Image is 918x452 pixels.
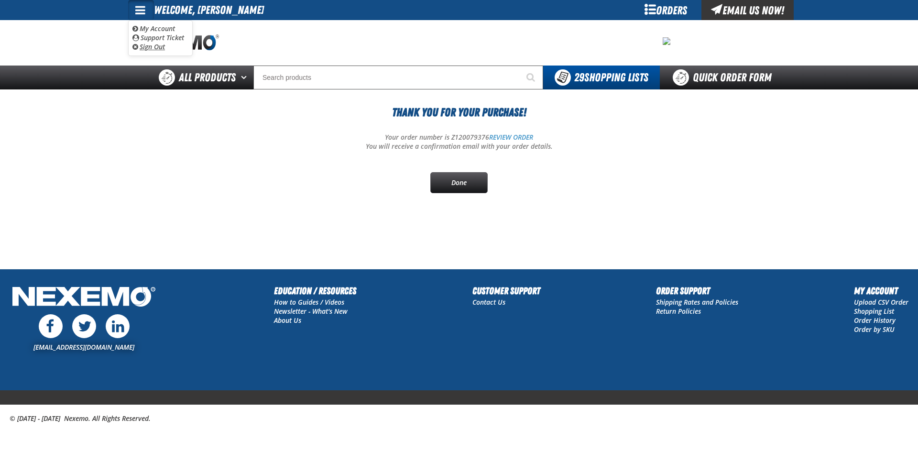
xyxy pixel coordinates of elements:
span: All Products [179,69,236,86]
a: Contact Us [472,298,505,307]
a: Quick Order Form [660,66,789,89]
button: You have 29 Shopping Lists. Open to view details [543,66,660,89]
a: Shopping List [854,307,894,316]
a: Return Policies [656,307,701,316]
p: You will receive a confirmation email with your order details. [128,142,790,151]
p: Your order number is Z120079376 [128,133,790,142]
span: Shopping Lists [574,71,648,84]
strong: 29 [574,71,584,84]
h2: My Account [854,284,908,298]
input: Search [253,66,543,89]
a: REVIEW ORDER [489,132,533,142]
a: Newsletter - What's New [274,307,348,316]
a: My Account [132,24,175,33]
h2: Order Support [656,284,738,298]
a: Order by SKU [854,325,895,334]
a: About Us [274,316,301,325]
h2: Education / Resources [274,284,356,298]
a: Done [430,172,488,193]
a: Shipping Rates and Policies [656,298,738,307]
img: Nexemo Logo [10,284,158,312]
a: Support Ticket [132,33,184,42]
a: [EMAIL_ADDRESS][DOMAIN_NAME] [33,342,134,352]
a: Upload CSV Order [854,298,908,307]
a: Order History [854,316,896,325]
h2: Customer Support [472,284,540,298]
img: 78e660a0e78809e0bc1a0909468facc3.png [663,37,670,45]
a: Sign Out [132,42,165,51]
button: Start Searching [519,66,543,89]
h1: Thank You For Your Purchase! [128,104,790,121]
button: Open All Products pages [238,66,253,89]
a: How to Guides / Videos [274,298,344,307]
